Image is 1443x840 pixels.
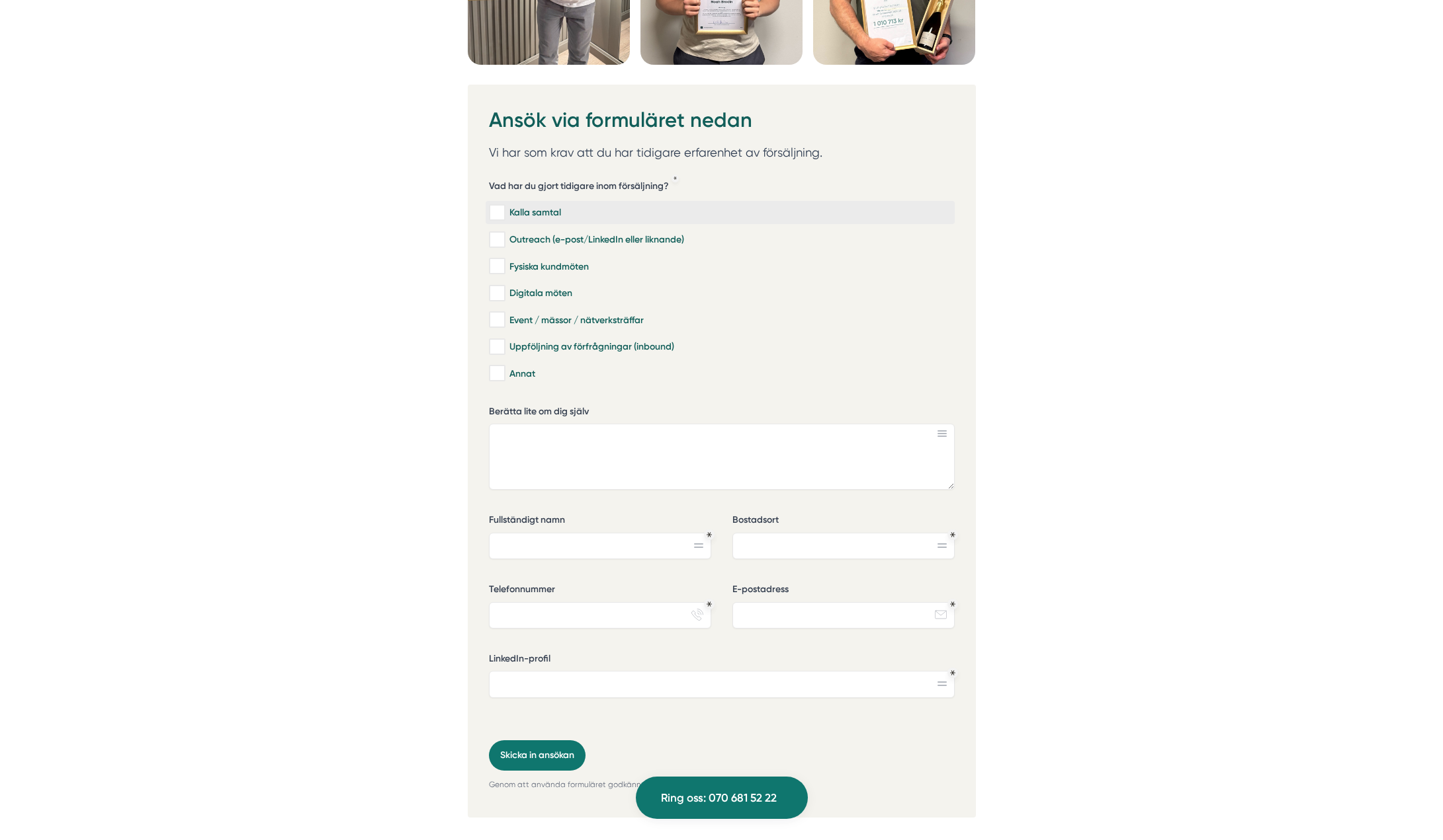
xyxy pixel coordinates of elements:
a: Ring oss: 070 681 52 22 [636,777,808,819]
p: Genom att använda formuläret godkänner du vår integritetspolicy. [489,779,955,791]
h2: Ansök via formuläret nedan [489,106,955,143]
label: Berätta lite om dig själv [489,405,955,422]
div: Obligatoriskt [707,601,712,607]
input: Event / mässor / nätverksträffar [489,313,504,326]
div: Obligatoriskt [950,601,955,607]
div: Obligatoriskt [950,532,955,537]
input: Fysiska kundmöten [489,260,504,273]
input: Outreach (e-post/LinkedIn eller liknande) [489,233,504,247]
span: Ring oss: 070 681 52 22 [661,789,777,807]
label: Fullständigt namn [489,514,711,530]
input: Annat [489,367,504,380]
div: Obligatoriskt [707,532,712,537]
input: Uppföljning av förfrågningar (inbound) [489,340,504,354]
div: Obligatoriskt [674,176,678,180]
label: E-postadress [732,583,955,599]
input: Kalla samtal [489,206,504,219]
h5: Vad har du gjort tidigare inom försäljning? [489,180,669,196]
input: Digitala möten [489,287,504,300]
p: Vi har som krav att du har tidigare erfarenhet av försäljning. [489,143,955,163]
button: Skicka in ansökan [489,740,586,771]
div: Obligatoriskt [950,670,955,675]
label: LinkedIn-profil [489,652,955,669]
label: Telefonnummer [489,583,711,599]
label: Bostadsort [732,514,955,530]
